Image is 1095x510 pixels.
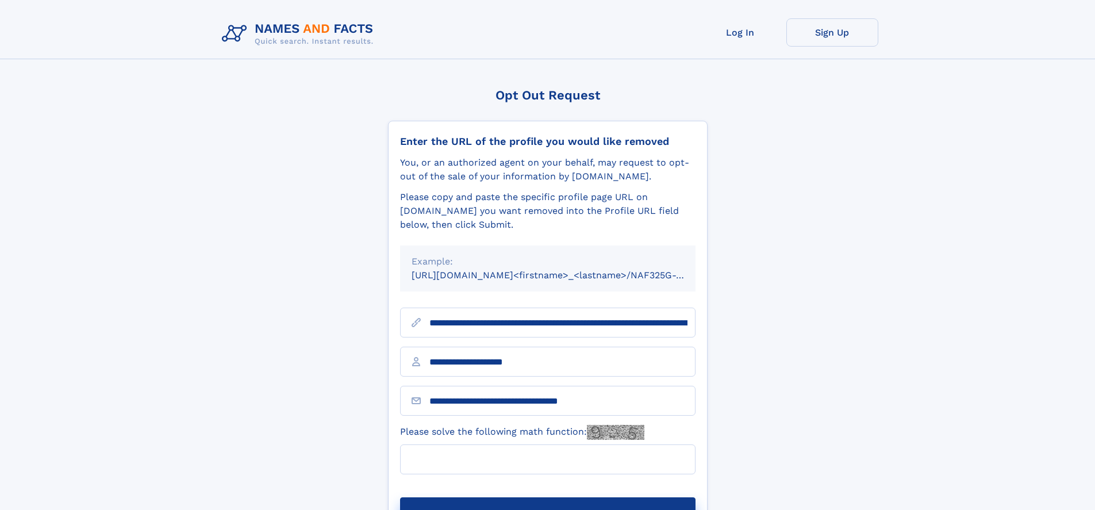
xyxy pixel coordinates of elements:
[694,18,786,47] a: Log In
[400,135,696,148] div: Enter the URL of the profile you would like removed
[412,255,684,269] div: Example:
[786,18,878,47] a: Sign Up
[412,270,717,281] small: [URL][DOMAIN_NAME]<firstname>_<lastname>/NAF325G-xxxxxxxx
[217,18,383,49] img: Logo Names and Facts
[400,190,696,232] div: Please copy and paste the specific profile page URL on [DOMAIN_NAME] you want removed into the Pr...
[400,425,644,440] label: Please solve the following math function:
[388,88,708,102] div: Opt Out Request
[400,156,696,183] div: You, or an authorized agent on your behalf, may request to opt-out of the sale of your informatio...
